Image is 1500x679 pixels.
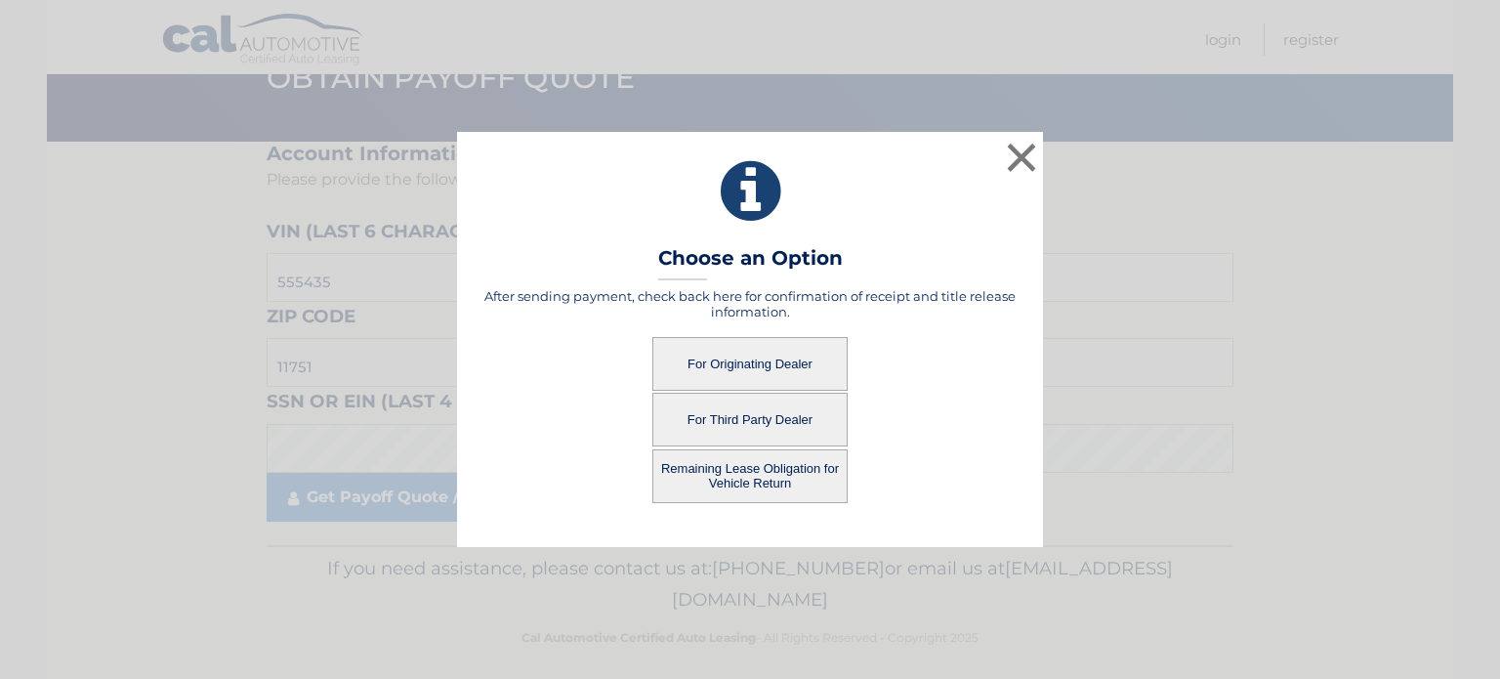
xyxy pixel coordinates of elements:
[652,337,848,391] button: For Originating Dealer
[481,288,1019,319] h5: After sending payment, check back here for confirmation of receipt and title release information.
[652,449,848,503] button: Remaining Lease Obligation for Vehicle Return
[1002,138,1041,177] button: ×
[652,393,848,446] button: For Third Party Dealer
[658,246,843,280] h3: Choose an Option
